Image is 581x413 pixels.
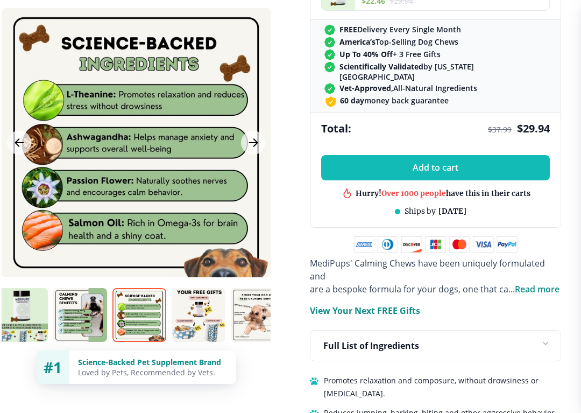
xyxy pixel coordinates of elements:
[339,83,477,93] span: All-Natural Ingredients
[339,49,393,59] strong: Up To 40% Off
[488,124,512,135] span: $ 37.99
[339,24,461,34] span: Delivery Every Single Month
[340,95,364,106] strong: 60 day
[324,374,561,400] span: Promotes relaxation and composure, without drowsiness or [MEDICAL_DATA].
[44,357,62,377] span: #1
[339,37,458,47] span: Top-Selling Dog Chews
[53,288,107,342] img: Calming Chews | Natural Dog Supplements
[339,61,423,72] strong: Scientifically Validated
[356,188,530,198] div: Hurry! have this in their carts
[321,121,351,136] span: Total:
[310,283,508,295] span: are a bespoke formula for your dogs, one that ca
[340,95,449,106] span: money back guarantee
[339,83,393,93] strong: Vet-Approved,
[413,163,458,173] span: Add to cart
[172,288,225,342] img: Calming Chews | Natural Dog Supplements
[78,357,228,367] div: Science-Backed Pet Supplement Brand
[310,304,420,317] p: View Your Next FREE Gifts
[339,61,547,82] span: by [US_STATE][GEOGRAPHIC_DATA]
[405,206,436,216] span: Ships by
[339,49,441,59] span: + 3 Free Gifts
[310,257,545,282] span: MediPups' Calming Chews have been uniquely formulated and
[339,24,357,34] strong: FREE
[231,288,285,342] img: Calming Chews | Natural Dog Supplements
[7,131,31,155] button: Previous Image
[112,288,166,342] img: Calming Chews | Natural Dog Supplements
[323,339,419,352] p: Full List of Ingredients
[508,283,559,295] span: ...
[339,37,375,47] strong: America’s
[381,188,446,198] span: Over 1000 people
[321,155,550,180] button: Add to cart
[354,236,518,253] img: payment methods
[515,283,559,295] span: Read more
[517,121,550,136] span: $ 29.94
[78,367,228,377] div: Loved by Pets, Recommended by Vets.
[241,131,265,155] button: Next Image
[438,206,466,216] span: [DATE]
